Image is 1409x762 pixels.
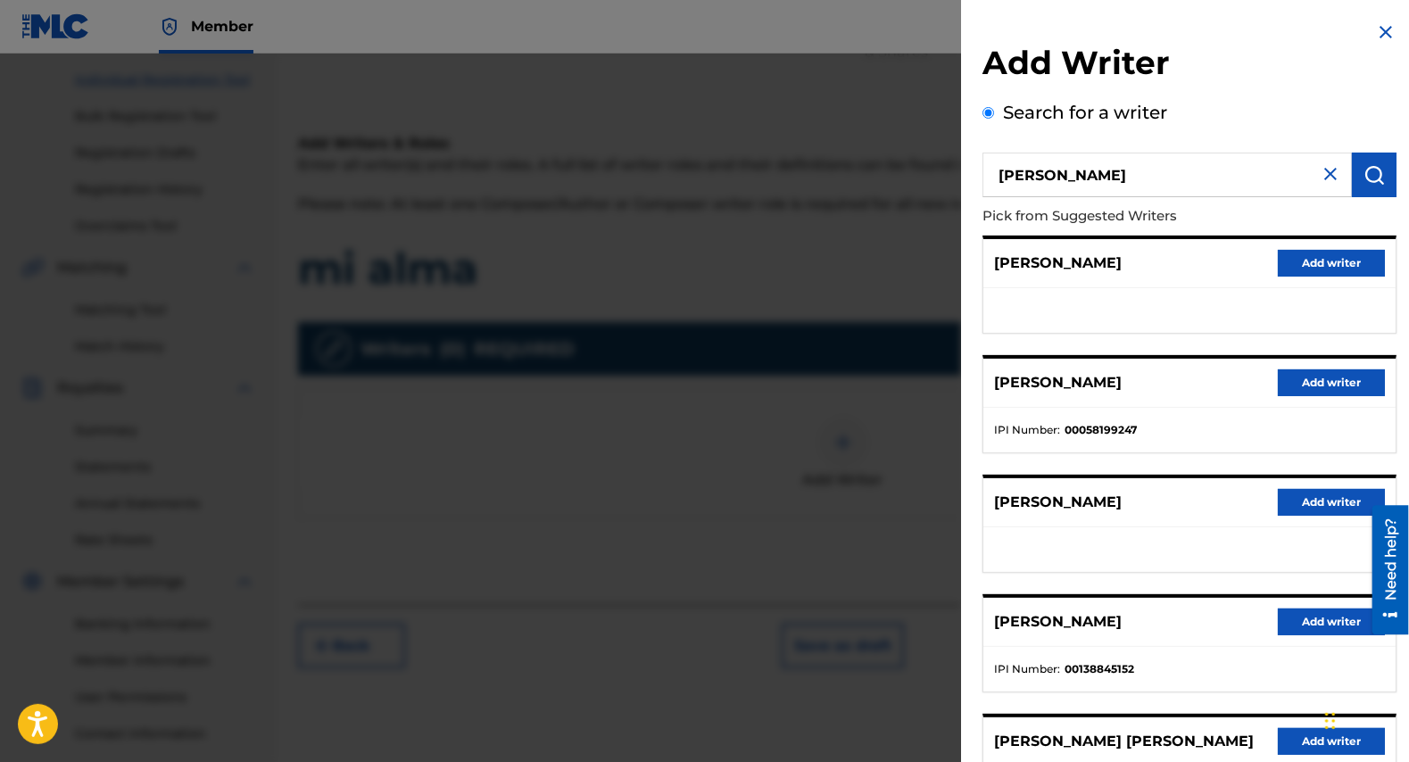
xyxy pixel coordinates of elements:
button: Add writer [1278,728,1385,755]
button: Add writer [1278,369,1385,396]
label: Search for a writer [1003,102,1167,123]
p: [PERSON_NAME] [994,253,1122,274]
button: Add writer [1278,609,1385,635]
p: [PERSON_NAME] [994,492,1122,513]
h2: Add Writer [982,43,1397,88]
p: Pick from Suggested Writers [982,197,1295,236]
iframe: Resource Center [1359,506,1409,635]
iframe: Chat Widget [1320,676,1409,762]
span: IPI Number : [994,422,1060,438]
span: IPI Number : [994,661,1060,677]
img: Top Rightsholder [159,16,180,37]
p: [PERSON_NAME] [994,611,1122,633]
input: Search writer's name or IPI Number [982,153,1352,197]
strong: 00138845152 [1065,661,1134,677]
p: [PERSON_NAME] [PERSON_NAME] [994,731,1254,752]
strong: 00058199247 [1065,422,1137,438]
img: close [1320,163,1341,185]
img: MLC Logo [21,13,90,39]
div: Need help? [20,12,44,95]
img: Search Works [1363,164,1385,186]
p: [PERSON_NAME] [994,372,1122,393]
span: Member [191,16,253,37]
div: Drag [1325,694,1336,748]
button: Add writer [1278,489,1385,516]
button: Add writer [1278,250,1385,277]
